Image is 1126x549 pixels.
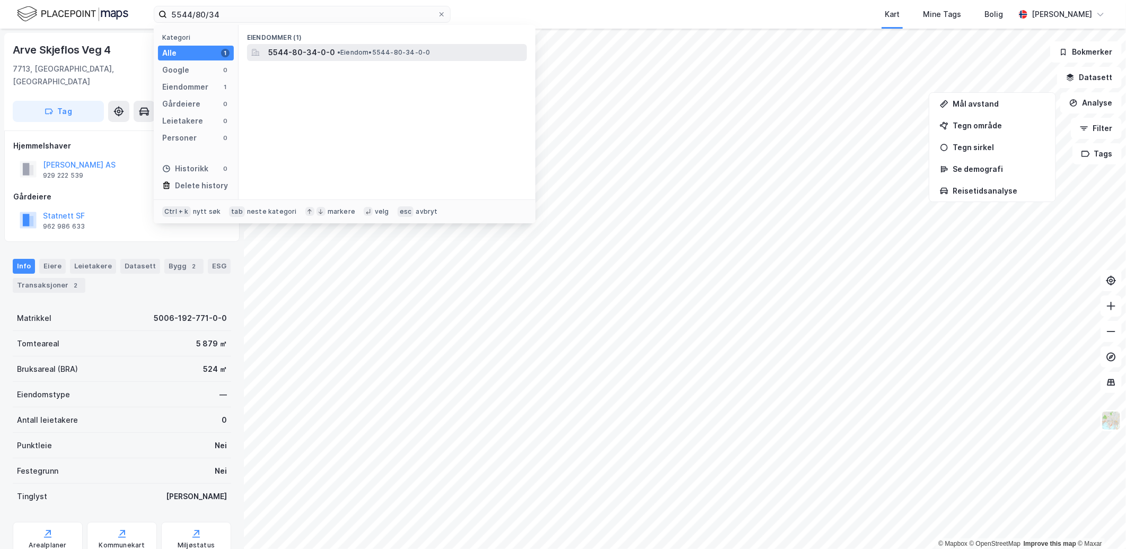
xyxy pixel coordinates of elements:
[268,46,335,59] span: 5544-80-34-0-0
[970,540,1021,547] a: OpenStreetMap
[923,8,961,21] div: Mine Tags
[162,64,189,76] div: Google
[219,388,227,401] div: —
[162,162,208,175] div: Historikk
[953,143,1045,152] div: Tegn sirkel
[885,8,900,21] div: Kart
[13,63,172,88] div: 7713, [GEOGRAPHIC_DATA], [GEOGRAPHIC_DATA]
[1032,8,1092,21] div: [PERSON_NAME]
[221,49,230,57] div: 1
[17,363,78,376] div: Bruksareal (BRA)
[221,164,230,173] div: 0
[221,117,230,125] div: 0
[13,190,231,203] div: Gårdeiere
[154,312,227,325] div: 5006-192-771-0-0
[164,259,204,274] div: Bygg
[166,490,227,503] div: [PERSON_NAME]
[221,134,230,142] div: 0
[17,337,59,350] div: Tomteareal
[222,414,227,426] div: 0
[221,66,230,74] div: 0
[70,259,116,274] div: Leietakere
[984,8,1003,21] div: Bolig
[208,259,231,274] div: ESG
[196,337,227,350] div: 5 879 ㎡
[162,33,234,41] div: Kategori
[337,48,430,57] span: Eiendom • 5544-80-34-0-0
[162,132,197,144] div: Personer
[1101,411,1121,431] img: Z
[247,207,297,216] div: neste kategori
[162,47,177,59] div: Alle
[1060,92,1122,114] button: Analyse
[189,261,199,272] div: 2
[953,121,1045,130] div: Tegn område
[17,312,51,325] div: Matrikkel
[13,41,113,58] div: Arve Skjeflos Veg 4
[17,465,58,477] div: Festegrunn
[17,388,70,401] div: Eiendomstype
[953,99,1045,108] div: Mål avstand
[17,414,78,426] div: Antall leietakere
[953,186,1045,195] div: Reisetidsanalyse
[13,278,85,293] div: Transaksjoner
[13,101,104,122] button: Tag
[167,6,437,22] input: Søk på adresse, matrikkel, gårdeiere, leietakere eller personer
[43,222,85,231] div: 962 986 633
[1050,41,1122,63] button: Bokmerker
[229,206,245,217] div: tab
[162,115,203,127] div: Leietakere
[375,207,389,216] div: velg
[1024,540,1076,547] a: Improve this map
[175,179,228,192] div: Delete history
[71,280,81,291] div: 2
[416,207,437,216] div: avbryt
[39,259,66,274] div: Eiere
[162,206,191,217] div: Ctrl + k
[17,439,52,452] div: Punktleie
[193,207,221,216] div: nytt søk
[17,5,128,23] img: logo.f888ab2527a4732fd821a326f86c7f29.svg
[162,98,200,110] div: Gårdeiere
[162,81,208,93] div: Eiendommer
[1073,498,1126,549] iframe: Chat Widget
[337,48,340,56] span: •
[43,171,83,180] div: 929 222 539
[13,140,231,152] div: Hjemmelshaver
[1072,143,1122,164] button: Tags
[1057,67,1122,88] button: Datasett
[215,439,227,452] div: Nei
[221,83,230,91] div: 1
[215,465,227,477] div: Nei
[938,540,967,547] a: Mapbox
[239,25,535,44] div: Eiendommer (1)
[120,259,160,274] div: Datasett
[13,259,35,274] div: Info
[398,206,414,217] div: esc
[1073,498,1126,549] div: Kontrollprogram for chat
[221,100,230,108] div: 0
[17,490,47,503] div: Tinglyst
[203,363,227,376] div: 524 ㎡
[328,207,355,216] div: markere
[953,164,1045,173] div: Se demografi
[1071,118,1122,139] button: Filter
